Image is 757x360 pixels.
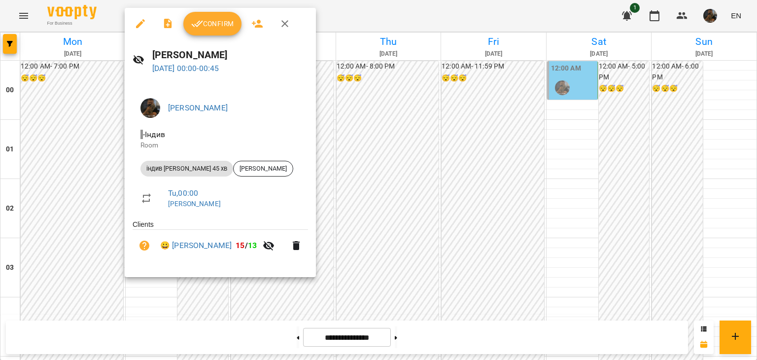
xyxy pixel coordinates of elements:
a: Tu , 00:00 [168,188,198,198]
span: індив [PERSON_NAME] 45 хв [140,164,233,173]
span: [PERSON_NAME] [234,164,293,173]
ul: Clients [133,219,308,265]
p: Room [140,141,300,150]
div: [PERSON_NAME] [233,161,293,177]
button: Unpaid. Bill the attendance? [133,234,156,257]
a: [DATE] 00:00-00:45 [152,64,219,73]
a: [PERSON_NAME] [168,200,221,208]
a: [PERSON_NAME] [168,103,228,112]
span: - Індив [140,130,167,139]
b: / [236,241,257,250]
img: 38836d50468c905d322a6b1b27ef4d16.jpg [140,98,160,118]
span: 15 [236,241,244,250]
span: Confirm [191,18,234,30]
a: 😀 [PERSON_NAME] [160,240,232,252]
h6: [PERSON_NAME] [152,47,308,63]
span: 13 [248,241,257,250]
button: Confirm [183,12,241,36]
